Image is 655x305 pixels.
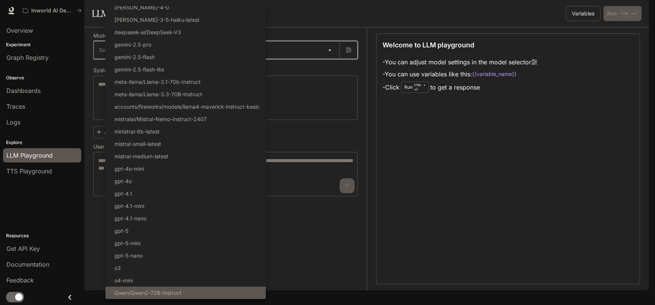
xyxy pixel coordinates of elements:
p: mistralai/Mistral-Nemo-Instruct-2407 [114,115,207,123]
p: accounts/fireworks/models/llama4-maverick-instruct-basic [114,103,260,111]
p: mistral-medium-latest [114,152,168,160]
p: ministral-8b-latest [114,127,160,135]
p: gemini-2.5-flash-lite [114,65,164,73]
p: gpt-5 [114,227,128,235]
p: gpt-4.1-nano [114,214,146,222]
p: o4-mini [114,276,133,284]
p: gpt-4.1-mini [114,202,144,210]
p: gemini-2.5-flash [114,53,155,61]
p: meta-llama/Llama-3.1-70b-Instruct [114,78,201,86]
p: Qwen/Qwen2-72B-Instruct [114,289,181,297]
p: gpt-4o-mini [114,165,144,173]
p: meta-llama/Llama-3.3-70B-Instruct [114,90,202,98]
p: [PERSON_NAME]-4-0 [114,3,169,11]
p: o3 [114,264,121,272]
p: gpt-4o [114,177,132,185]
p: [PERSON_NAME]-3-5-haiku-latest [114,16,200,24]
p: gemini-2.5-pro [114,41,151,49]
p: gpt-5-mini [114,239,140,247]
p: deepseek-ai/DeepSeek-V3 [114,28,181,36]
p: mistral-small-latest [114,140,161,148]
p: gpt-5-nano [114,252,143,259]
p: gpt-4.1 [114,190,132,197]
